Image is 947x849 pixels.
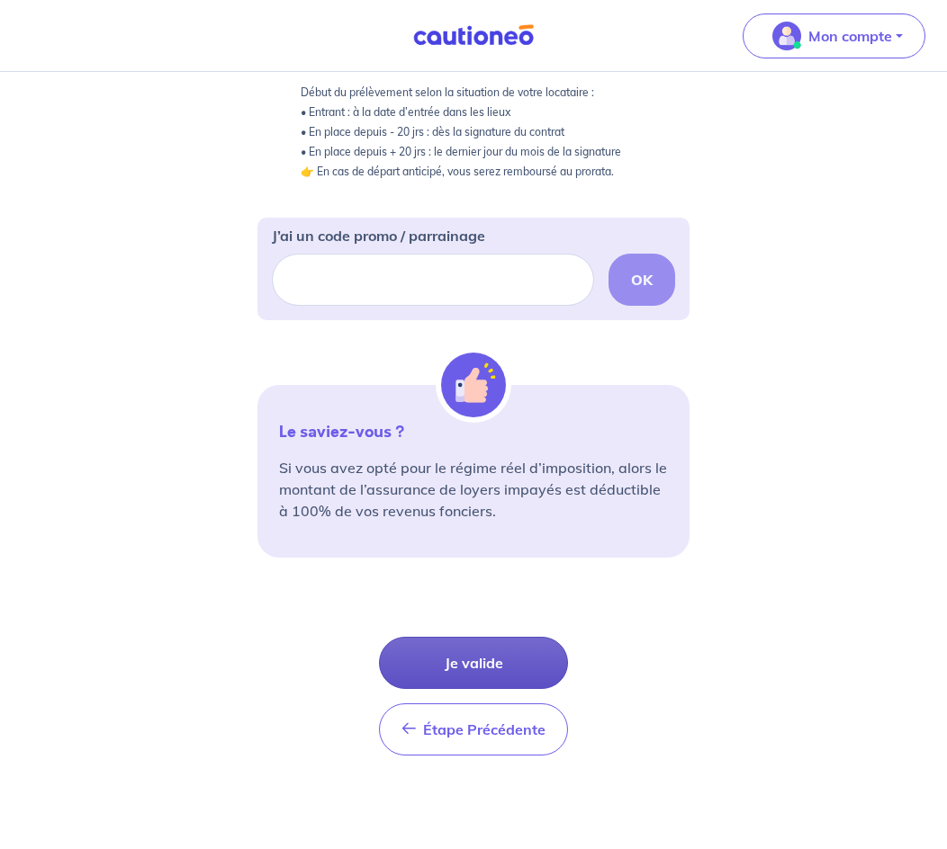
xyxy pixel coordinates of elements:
p: Si vous avez opté pour le régime réel d’imposition, alors le montant de l’assurance de loyers imp... [279,457,668,522]
p: J’ai un code promo / parrainage [272,225,485,246]
span: Étape Précédente [423,720,546,738]
img: Cautioneo [406,24,541,47]
button: Je valide [379,637,568,689]
img: illu_alert_hand.svg [441,353,506,417]
p: Le saviez-vous ? [279,421,668,442]
img: illu_account_valid_menu.svg [772,22,801,50]
button: Étape Précédente [379,703,568,755]
p: Mon compte [808,25,892,47]
button: illu_account_valid_menu.svgMon compte [743,13,925,58]
p: Début du prélèvement selon la situation de votre locataire : • Entrant : à la date d’entrée dans ... [301,83,646,182]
